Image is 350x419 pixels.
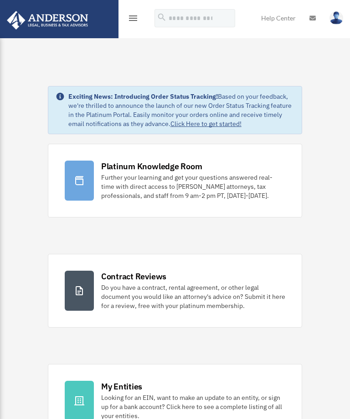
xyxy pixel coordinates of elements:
div: My Entities [101,381,142,392]
img: Anderson Advisors Platinum Portal [4,11,91,30]
a: Contract Reviews Do you have a contract, rental agreement, or other legal document you would like... [48,254,302,328]
i: search [157,12,167,22]
img: User Pic [329,11,343,25]
div: Platinum Knowledge Room [101,161,202,172]
i: menu [128,13,139,24]
div: Based on your feedback, we're thrilled to announce the launch of our new Order Status Tracking fe... [68,92,294,128]
div: Do you have a contract, rental agreement, or other legal document you would like an attorney's ad... [101,283,285,310]
a: menu [128,16,139,24]
div: Further your learning and get your questions answered real-time with direct access to [PERSON_NAM... [101,173,285,200]
div: Contract Reviews [101,271,166,282]
strong: Exciting News: Introducing Order Status Tracking! [68,92,218,101]
a: Platinum Knowledge Room Further your learning and get your questions answered real-time with dire... [48,144,302,217]
a: Click Here to get started! [170,120,242,128]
